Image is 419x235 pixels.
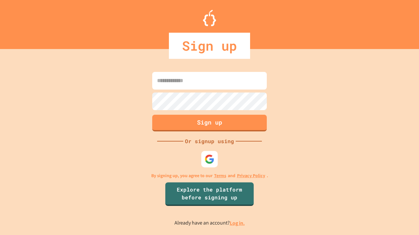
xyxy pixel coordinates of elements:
[174,219,245,227] p: Already have an account?
[151,172,268,179] p: By signing up, you agree to our and .
[203,10,216,26] img: Logo.svg
[392,209,412,228] iframe: chat widget
[183,137,236,145] div: Or signup using
[169,33,250,59] div: Sign up
[205,154,214,164] img: google-icon.svg
[230,220,245,227] a: Log in.
[237,172,265,179] a: Privacy Policy
[365,180,412,208] iframe: chat widget
[214,172,226,179] a: Terms
[152,115,267,131] button: Sign up
[165,182,254,206] a: Explore the platform before signing up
